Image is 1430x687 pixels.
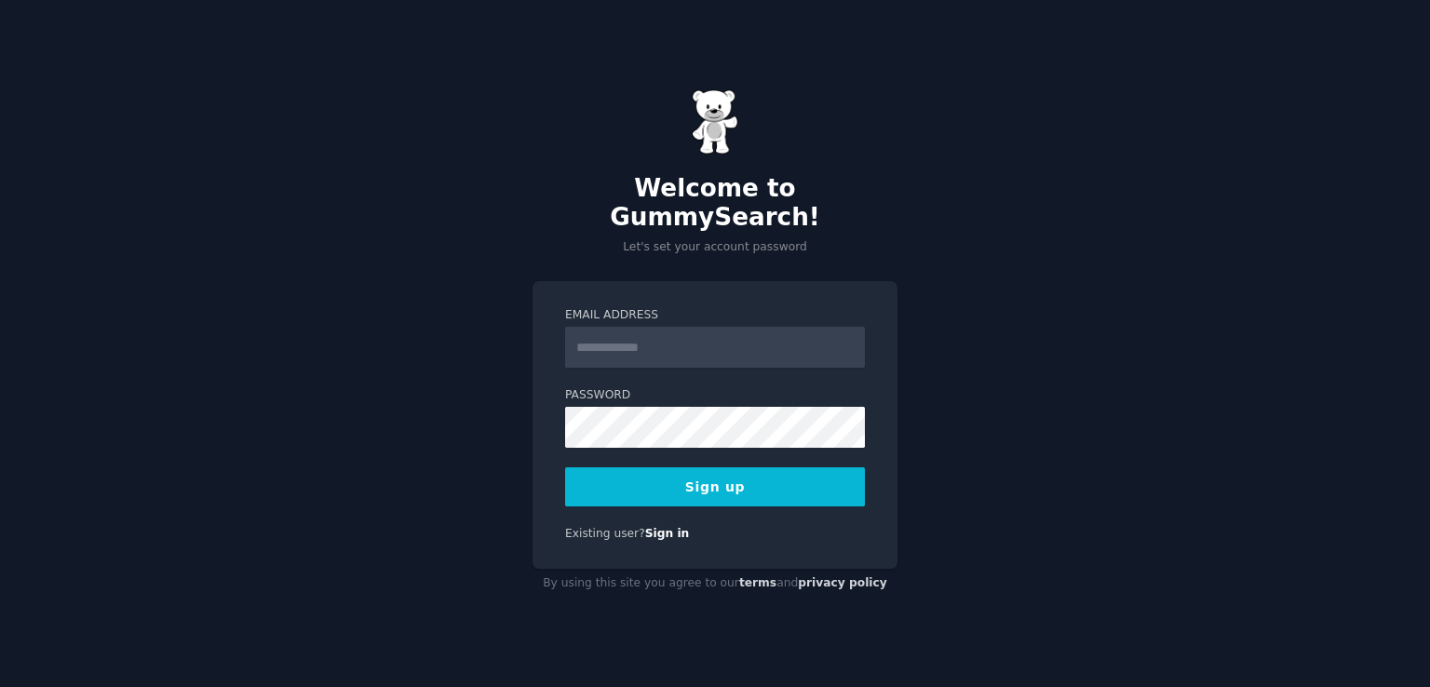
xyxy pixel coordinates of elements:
a: privacy policy [798,576,887,589]
div: By using this site you agree to our and [533,569,897,599]
h2: Welcome to GummySearch! [533,174,897,233]
p: Let's set your account password [533,239,897,256]
label: Password [565,387,865,404]
a: Sign in [645,527,690,540]
img: Gummy Bear [692,89,738,155]
a: terms [739,576,776,589]
button: Sign up [565,467,865,506]
label: Email Address [565,307,865,324]
span: Existing user? [565,527,645,540]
